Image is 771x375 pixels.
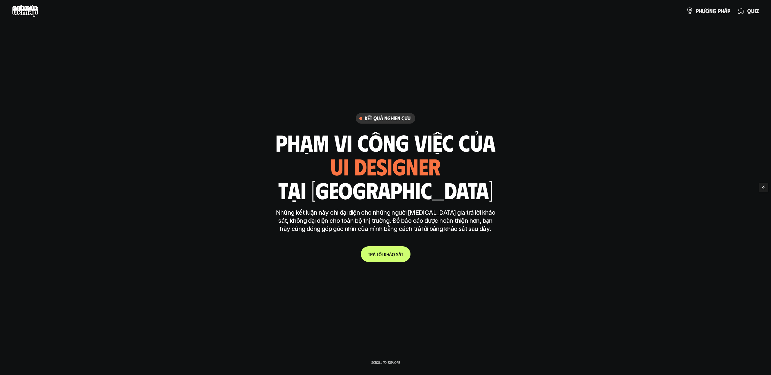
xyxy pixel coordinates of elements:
span: r [370,251,373,257]
span: i [382,251,383,257]
span: t [401,251,403,257]
span: l [377,251,379,257]
span: g [713,8,716,14]
span: q [747,8,751,14]
span: s [396,251,398,257]
span: ả [373,251,376,257]
button: Edit Framer Content [759,183,768,192]
h1: phạm vi công việc của [276,130,495,155]
span: p [696,8,699,14]
span: u [751,8,754,14]
span: á [398,251,401,257]
p: Những kết luận này chỉ đại diện cho những người [MEDICAL_DATA] gia trả lời khảo sát, không đại di... [273,209,498,233]
p: Scroll to explore [371,360,400,364]
span: p [718,8,721,14]
h6: Kết quả nghiên cứu [365,115,410,122]
span: h [721,8,724,14]
a: quiz [738,5,759,17]
a: Trảlờikhảosát [361,246,410,262]
span: h [386,251,389,257]
span: T [368,251,370,257]
h1: tại [GEOGRAPHIC_DATA] [278,177,493,203]
span: p [727,8,730,14]
span: ả [389,251,392,257]
a: phươngpháp [686,5,730,17]
span: ờ [379,251,382,257]
span: h [699,8,702,14]
span: ơ [705,8,709,14]
span: z [756,8,759,14]
span: á [724,8,727,14]
span: i [754,8,756,14]
span: ư [702,8,705,14]
span: k [384,251,386,257]
span: n [709,8,713,14]
span: o [392,251,395,257]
